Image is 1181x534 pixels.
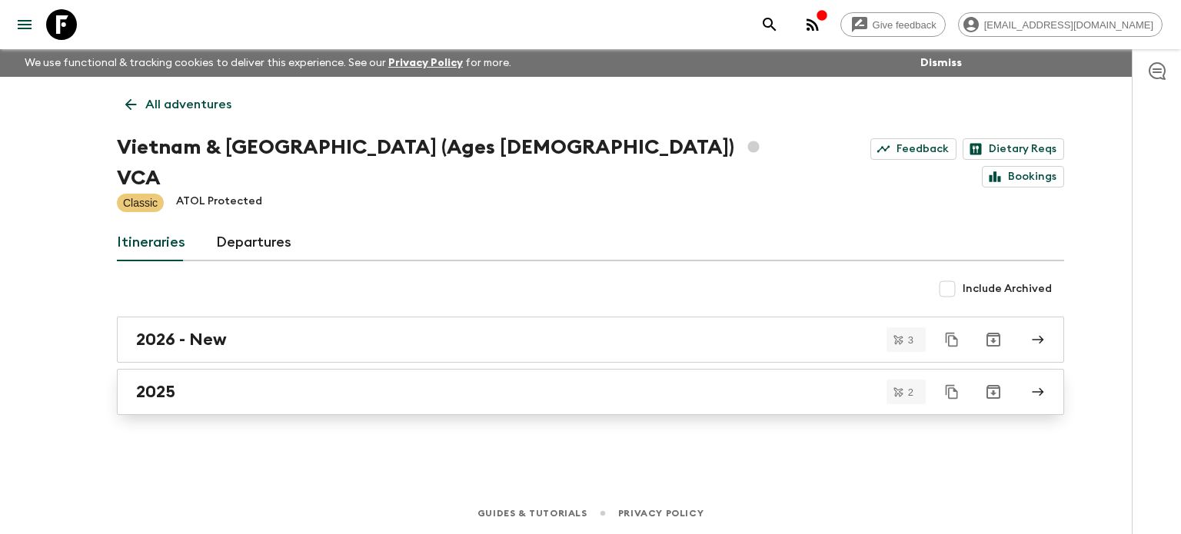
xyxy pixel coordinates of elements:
[870,138,956,160] a: Feedback
[618,505,704,522] a: Privacy Policy
[899,387,923,397] span: 2
[136,382,175,402] h2: 2025
[754,9,785,40] button: search adventures
[123,195,158,211] p: Classic
[917,52,966,74] button: Dismiss
[388,58,463,68] a: Privacy Policy
[9,9,40,40] button: menu
[963,138,1064,160] a: Dietary Reqs
[176,194,262,212] p: ATOL Protected
[938,378,966,406] button: Duplicate
[864,19,945,31] span: Give feedback
[978,376,1009,407] button: Archive
[216,224,291,261] a: Departures
[899,335,923,345] span: 3
[982,166,1064,187] a: Bookings
[117,224,185,261] a: Itineraries
[117,317,1064,363] a: 2026 - New
[18,49,517,77] p: We use functional & tracking cookies to deliver this experience. See our for more.
[840,12,946,37] a: Give feedback
[136,330,227,350] h2: 2026 - New
[145,95,231,114] p: All adventures
[117,89,240,120] a: All adventures
[958,12,1163,37] div: [EMAIL_ADDRESS][DOMAIN_NAME]
[963,281,1052,297] span: Include Archived
[938,326,966,353] button: Duplicate
[477,505,587,522] a: Guides & Tutorials
[117,132,783,194] h1: Vietnam & [GEOGRAPHIC_DATA] (Ages [DEMOGRAPHIC_DATA]) VCA
[978,324,1009,355] button: Archive
[117,369,1064,415] a: 2025
[976,19,1162,31] span: [EMAIL_ADDRESS][DOMAIN_NAME]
